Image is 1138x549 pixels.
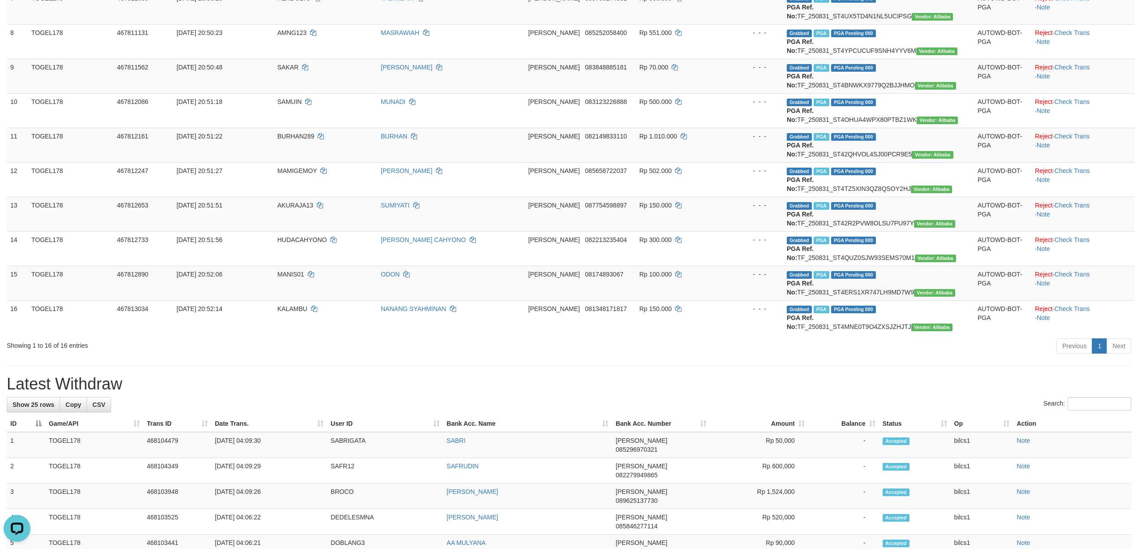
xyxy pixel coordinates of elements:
[883,437,910,445] span: Accepted
[1037,176,1050,183] a: Note
[381,236,466,243] a: [PERSON_NAME] CAHYONO
[7,24,28,59] td: 8
[1035,236,1053,243] a: Reject
[177,64,222,71] span: [DATE] 20:50:48
[177,202,222,209] span: [DATE] 20:51:51
[1043,397,1131,411] label: Search:
[327,415,443,432] th: User ID: activate to sort column ascending
[528,64,580,71] span: [PERSON_NAME]
[381,167,432,174] a: [PERSON_NAME]
[916,48,957,55] span: Vendor URL: https://settle4.1velocity.biz
[86,397,111,412] a: CSV
[1031,24,1134,59] td: · ·
[787,306,812,313] span: Grabbed
[951,432,1013,458] td: bilcs1
[1017,463,1030,470] a: Note
[585,236,627,243] span: Copy 082213235404 to clipboard
[28,300,113,335] td: TOGEL178
[528,167,580,174] span: [PERSON_NAME]
[1055,29,1090,36] a: Check Trans
[1037,314,1050,321] a: Note
[1031,300,1134,335] td: · ·
[639,202,672,209] span: Rp 150.000
[783,162,974,197] td: TF_250831_ST4TZ5XIN3QZ8QSOY2HJ
[710,458,808,484] td: Rp 600,000
[808,432,879,458] td: -
[787,73,814,89] b: PGA Ref. No:
[327,458,443,484] td: SAFR12
[710,432,808,458] td: Rp 50,000
[974,300,1031,335] td: AUTOWD-BOT-PGA
[7,484,45,509] td: 3
[831,202,876,210] span: PGA Pending
[585,271,624,278] span: Copy 08174893067 to clipboard
[1037,38,1050,45] a: Note
[831,306,876,313] span: PGA Pending
[725,270,780,279] div: - - -
[1037,245,1050,252] a: Note
[447,437,466,444] a: SABRI
[787,99,812,106] span: Grabbed
[177,305,222,312] span: [DATE] 20:52:14
[783,266,974,300] td: TF_250831_ST4ERS1XR747LH9MD7W9
[783,59,974,93] td: TF_250831_ST4BNWKX9779Q2BJJHMO
[915,82,956,90] span: Vendor URL: https://settle4.1velocity.biz
[117,167,148,174] span: 467812247
[7,458,45,484] td: 2
[277,133,314,140] span: BURHAN289
[1031,93,1134,128] td: · ·
[917,117,958,124] span: Vendor URL: https://settle4.1velocity.biz
[831,168,876,175] span: PGA Pending
[974,231,1031,266] td: AUTOWD-BOT-PGA
[974,93,1031,128] td: AUTOWD-BOT-PGA
[1055,236,1090,243] a: Check Trans
[787,4,814,20] b: PGA Ref. No:
[783,93,974,128] td: TF_250831_ST4OHUA4WPX80PTBZ1WK
[117,236,148,243] span: 467812733
[277,305,307,312] span: KALAMBU
[831,99,876,106] span: PGA Pending
[725,304,780,313] div: - - -
[710,415,808,432] th: Amount: activate to sort column ascending
[45,484,143,509] td: TOGEL178
[783,300,974,335] td: TF_250831_ST4MNE0T9O4ZXSJZHJTJ
[831,30,876,37] span: PGA Pending
[787,202,812,210] span: Grabbed
[783,197,974,231] td: TF_250831_ST42R2PVW8OLSU7PU97Y
[277,271,304,278] span: MANIS01
[381,29,419,36] a: MASRAWIAH
[28,231,113,266] td: TOGEL178
[1017,514,1030,521] a: Note
[585,305,627,312] span: Copy 081348171817 to clipboard
[616,471,657,479] span: Copy 082279949865 to clipboard
[1035,271,1053,278] a: Reject
[277,29,306,36] span: AMNG123
[787,142,814,158] b: PGA Ref. No:
[725,201,780,210] div: - - -
[783,231,974,266] td: TF_250831_ST4QUZ0SJW93SEMS70M1
[7,59,28,93] td: 9
[831,64,876,72] span: PGA Pending
[883,488,910,496] span: Accepted
[211,432,328,458] td: [DATE] 04:09:30
[447,539,486,546] a: AA MULYANA
[60,397,87,412] a: Copy
[1031,231,1134,266] td: · ·
[447,488,498,495] a: [PERSON_NAME]
[117,98,148,105] span: 467812086
[585,98,627,105] span: Copy 083123226888 to clipboard
[1035,98,1053,105] a: Reject
[911,324,953,331] span: Vendor URL: https://settle4.1velocity.biz
[616,497,657,504] span: Copy 089625137730 to clipboard
[1037,211,1050,218] a: Note
[277,236,327,243] span: HUDACAHYONO
[725,63,780,72] div: - - -
[1031,128,1134,162] td: · ·
[783,128,974,162] td: TF_250831_ST42QHVOL4SJ00PCR9E5
[883,463,910,471] span: Accepted
[725,166,780,175] div: - - -
[616,463,667,470] span: [PERSON_NAME]
[1037,4,1050,11] a: Note
[808,415,879,432] th: Balance: activate to sort column ascending
[1107,338,1131,354] a: Next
